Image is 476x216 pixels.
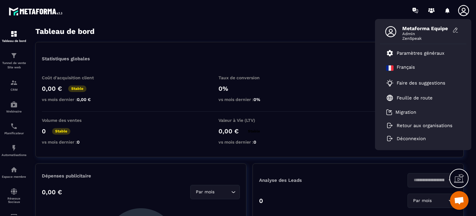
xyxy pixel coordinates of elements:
[2,183,26,208] a: social-networksocial-networkRéseaux Sociaux
[42,56,90,62] p: Statistiques globales
[397,80,445,86] p: Faire des suggestions
[10,79,18,86] img: formation
[35,27,95,36] h3: Tableau de bord
[77,140,80,145] span: 0
[259,197,263,205] p: 0
[2,161,26,183] a: automationsautomationsEspace membre
[386,94,433,102] a: Feuille de route
[2,96,26,118] a: automationsautomationsWebinaire
[386,79,452,87] a: Faire des suggestions
[68,85,86,92] p: Stable
[2,25,26,47] a: formationformationTableau de bord
[397,123,452,128] p: Retour aux organisations
[433,197,447,204] input: Search for option
[10,144,18,152] img: automations
[412,197,433,204] span: Par mois
[218,75,280,80] p: Taux de conversion
[42,127,46,135] p: 0
[77,97,91,102] span: 0,00 €
[397,64,415,72] p: Français
[2,131,26,135] p: Planificateur
[253,140,256,145] span: 0
[9,6,64,17] img: logo
[10,52,18,59] img: formation
[402,31,449,36] span: Admin
[2,175,26,178] p: Espace membre
[2,61,26,70] p: Tunnel de vente Site web
[2,140,26,161] a: automationsautomationsAutomatisations
[218,140,280,145] p: vs mois dernier :
[2,153,26,157] p: Automatisations
[2,39,26,43] p: Tableau de bord
[42,97,104,102] p: vs mois dernier :
[408,194,457,208] div: Search for option
[218,85,280,92] p: 0%
[412,177,447,184] input: Search for option
[2,74,26,96] a: formationformationCRM
[194,189,216,195] span: Par mois
[218,97,280,102] p: vs mois dernier :
[42,188,62,196] p: 0,00 €
[218,127,239,135] p: 0,00 €
[42,85,62,92] p: 0,00 €
[2,110,26,113] p: Webinaire
[52,128,70,135] p: Stable
[42,173,240,179] p: Dépenses publicitaire
[42,118,104,123] p: Volume des ventes
[408,173,457,187] div: Search for option
[10,30,18,38] img: formation
[10,122,18,130] img: scheduler
[218,118,280,123] p: Valeur à Vie (LTV)
[395,109,416,115] p: Migration
[253,97,260,102] span: 0%
[42,140,104,145] p: vs mois dernier :
[386,49,444,57] a: Paramètres généraux
[402,25,449,31] span: Metaforma Equipe
[397,136,426,141] p: Déconnexion
[402,36,449,41] span: ZenSpeak
[42,75,104,80] p: Coût d'acquisition client
[2,118,26,140] a: schedulerschedulerPlanificateur
[245,128,263,135] p: Stable
[386,109,416,115] a: Migration
[386,123,452,128] a: Retour aux organisations
[190,185,240,199] div: Search for option
[2,197,26,204] p: Réseaux Sociaux
[397,95,433,101] p: Feuille de route
[10,188,18,195] img: social-network
[10,101,18,108] img: automations
[259,177,358,183] p: Analyse des Leads
[397,50,444,56] p: Paramètres généraux
[216,189,230,195] input: Search for option
[450,191,469,210] div: Ouvrir le chat
[2,88,26,91] p: CRM
[10,166,18,173] img: automations
[2,47,26,74] a: formationformationTunnel de vente Site web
